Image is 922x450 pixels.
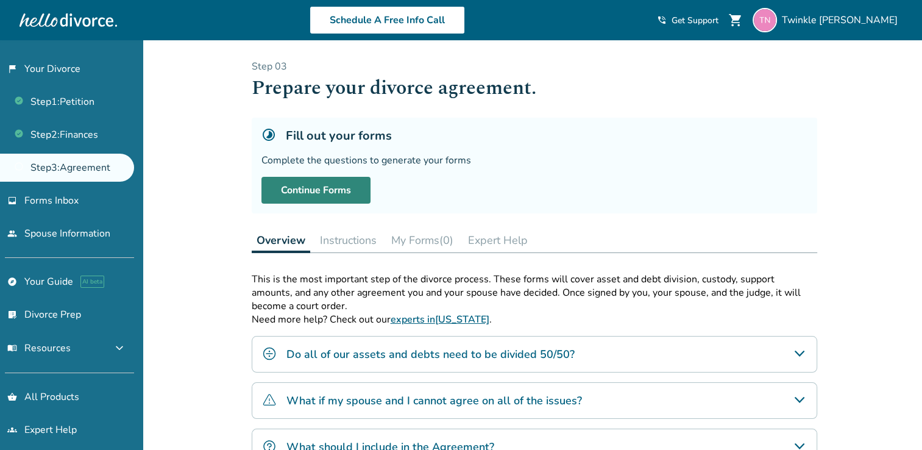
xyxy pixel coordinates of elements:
p: Step 0 3 [252,60,817,73]
span: menu_book [7,343,17,353]
span: AI beta [80,276,104,288]
a: Schedule A Free Info Call [310,6,465,34]
a: Continue Forms [261,177,371,204]
button: Expert Help [463,228,533,252]
img: What if my spouse and I cannot agree on all of the issues? [262,393,277,407]
h5: Fill out your forms [286,127,392,144]
img: twwinnkle@yahoo.com [753,8,777,32]
span: Forms Inbox [24,194,79,207]
span: flag_2 [7,64,17,74]
button: My Forms(0) [386,228,458,252]
h1: Prepare your divorce agreement. [252,73,817,103]
div: Do all of our assets and debts need to be divided 50/50? [252,336,817,373]
span: shopping_cart [728,13,743,27]
span: expand_more [112,341,127,355]
span: groups [7,425,17,435]
span: Resources [7,341,71,355]
span: people [7,229,17,238]
button: Instructions [315,228,381,252]
span: shopping_basket [7,392,17,402]
div: What if my spouse and I cannot agree on all of the issues? [252,382,817,419]
span: list_alt_check [7,310,17,320]
p: Need more help? Check out our . [252,313,817,326]
a: phone_in_talkGet Support [657,15,718,26]
h4: What if my spouse and I cannot agree on all of the issues? [286,393,582,409]
span: phone_in_talk [657,15,667,25]
a: experts in[US_STATE] [391,313,489,326]
span: explore [7,277,17,287]
iframe: Chat Widget [861,391,922,450]
button: Overview [252,228,310,253]
div: Complete the questions to generate your forms [261,154,807,167]
p: This is the most important step of the divorce process. These forms will cover asset and debt div... [252,273,817,313]
span: Twinkle [PERSON_NAME] [782,13,902,27]
span: inbox [7,196,17,205]
span: Get Support [672,15,718,26]
img: Do all of our assets and debts need to be divided 50/50? [262,346,277,361]
h4: Do all of our assets and debts need to be divided 50/50? [286,346,575,362]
